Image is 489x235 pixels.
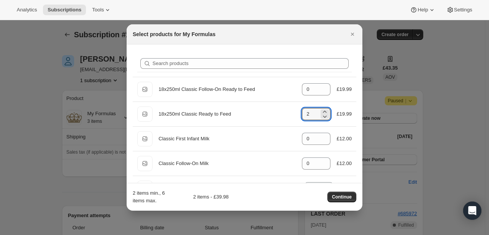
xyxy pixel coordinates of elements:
[159,160,296,167] div: Classic Follow-On Milk
[405,5,440,15] button: Help
[133,189,167,205] div: 2 items min., 6 items max.
[48,7,81,13] span: Subscriptions
[463,202,481,220] div: Open Intercom Messenger
[337,86,352,93] div: £19.99
[159,135,296,143] div: Classic First Infant Milk
[133,30,216,38] h2: Select products for My Formulas
[87,5,116,15] button: Tools
[337,135,352,143] div: £12.00
[152,58,349,69] input: Search products
[418,7,428,13] span: Help
[17,7,37,13] span: Analytics
[327,192,356,202] button: Continue
[337,160,352,167] div: £12.00
[337,110,352,118] div: £19.99
[332,194,352,200] span: Continue
[12,5,41,15] button: Analytics
[43,5,86,15] button: Subscriptions
[442,5,477,15] button: Settings
[92,7,104,13] span: Tools
[159,86,296,93] div: 18x250ml Classic Follow-On Ready to Feed
[159,110,296,118] div: 18x250ml Classic Ready to Feed
[454,7,472,13] span: Settings
[170,193,229,201] div: 2 items - £39.98
[347,29,358,40] button: Close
